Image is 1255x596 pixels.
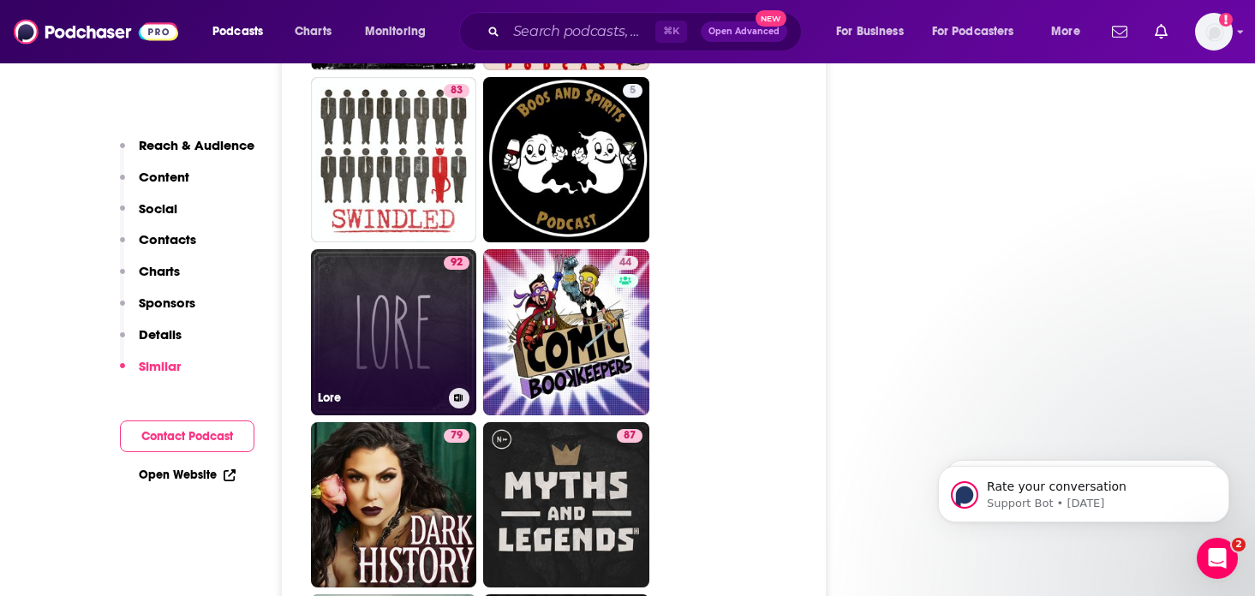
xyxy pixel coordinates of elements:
[1195,13,1233,51] img: User Profile
[623,84,642,98] a: 5
[1219,13,1233,27] svg: Add a profile image
[617,429,642,443] a: 87
[932,20,1014,44] span: For Podcasters
[120,137,254,169] button: Reach & Audience
[1039,18,1102,45] button: open menu
[483,249,649,415] a: 44
[120,200,177,232] button: Social
[139,137,254,153] p: Reach & Audience
[630,82,636,99] span: 5
[619,254,631,271] span: 44
[1051,20,1080,44] span: More
[1105,17,1134,46] a: Show notifications dropdown
[655,21,687,43] span: ⌘ K
[708,27,780,36] span: Open Advanced
[120,231,196,263] button: Contacts
[311,249,477,415] a: 92Lore
[613,256,638,270] a: 44
[921,18,1039,45] button: open menu
[212,20,263,44] span: Podcasts
[311,77,477,243] a: 83
[200,18,285,45] button: open menu
[139,200,177,217] p: Social
[139,263,180,279] p: Charts
[483,77,649,243] a: 5
[451,254,463,271] span: 92
[475,12,818,51] div: Search podcasts, credits, & more...
[1195,13,1233,51] span: Logged in as bellagibb
[624,427,636,444] span: 87
[14,15,178,48] img: Podchaser - Follow, Share and Rate Podcasts
[444,256,469,270] a: 92
[1197,538,1238,579] iframe: Intercom live chat
[836,20,904,44] span: For Business
[451,427,463,444] span: 79
[295,20,332,44] span: Charts
[120,169,189,200] button: Content
[139,295,195,311] p: Sponsors
[506,18,655,45] input: Search podcasts, credits, & more...
[139,326,182,343] p: Details
[756,10,786,27] span: New
[1148,17,1174,46] a: Show notifications dropdown
[824,18,925,45] button: open menu
[912,430,1255,550] iframe: Intercom notifications message
[139,169,189,185] p: Content
[451,82,463,99] span: 83
[284,18,342,45] a: Charts
[365,20,426,44] span: Monitoring
[120,358,181,390] button: Similar
[701,21,787,42] button: Open AdvancedNew
[311,422,477,588] a: 79
[120,263,180,295] button: Charts
[318,390,442,405] h3: Lore
[483,422,649,588] a: 87
[444,429,469,443] a: 79
[1195,13,1233,51] button: Show profile menu
[139,358,181,374] p: Similar
[1232,538,1246,551] span: 2
[120,420,254,452] button: Contact Podcast
[353,18,448,45] button: open menu
[444,84,469,98] a: 83
[139,231,196,247] p: Contacts
[139,468,236,482] a: Open Website
[120,326,182,358] button: Details
[120,295,195,326] button: Sponsors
